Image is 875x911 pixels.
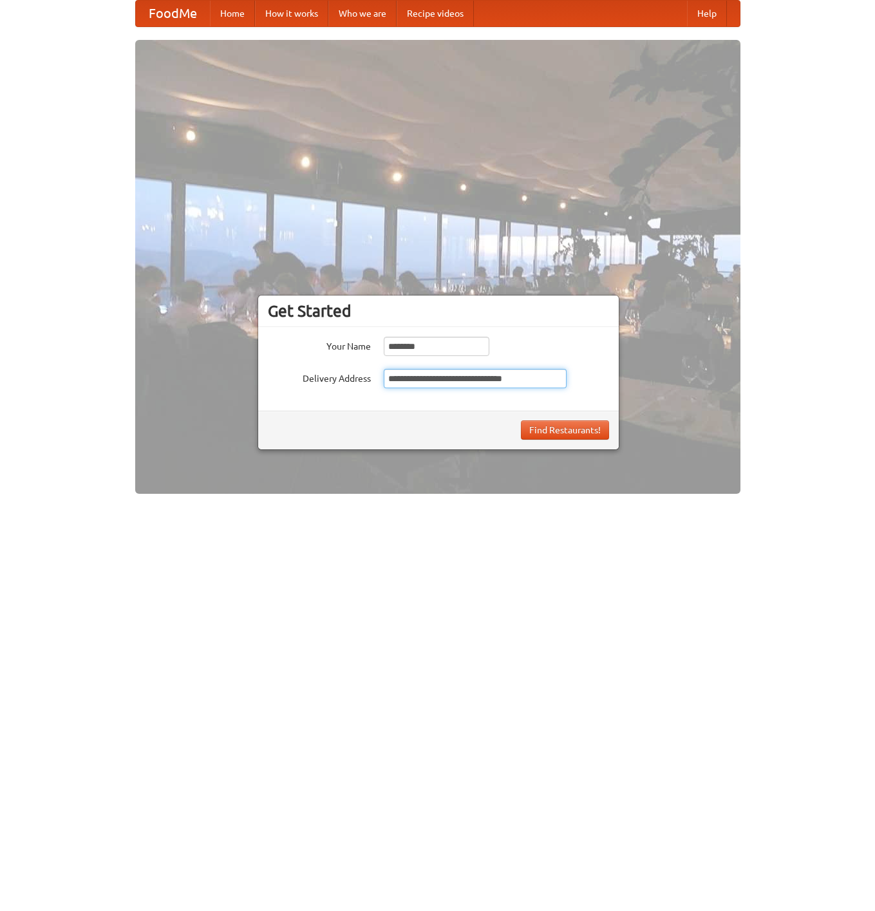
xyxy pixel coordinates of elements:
button: Find Restaurants! [521,420,609,440]
a: Help [687,1,727,26]
a: Recipe videos [397,1,474,26]
label: Your Name [268,337,371,353]
a: Home [210,1,255,26]
a: Who we are [328,1,397,26]
h3: Get Started [268,301,609,321]
a: How it works [255,1,328,26]
label: Delivery Address [268,369,371,385]
a: FoodMe [136,1,210,26]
